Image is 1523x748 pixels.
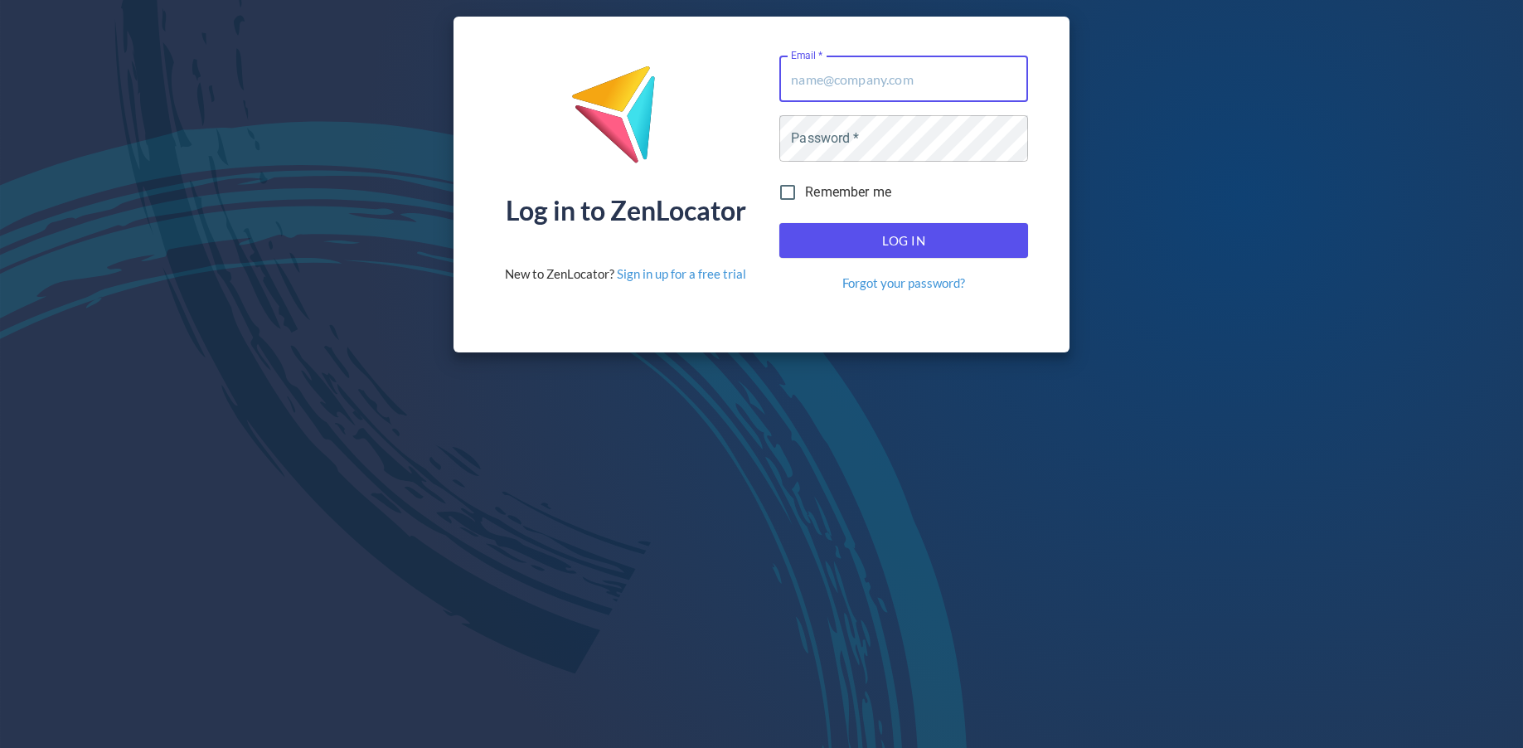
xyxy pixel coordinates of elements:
[506,197,746,224] div: Log in to ZenLocator
[805,182,891,202] span: Remember me
[505,265,746,283] div: New to ZenLocator?
[570,65,681,177] img: ZenLocator
[617,266,746,281] a: Sign in up for a free trial
[779,56,1028,102] input: name@company.com
[779,223,1028,258] button: Log In
[798,230,1010,251] span: Log In
[842,274,965,292] a: Forgot your password?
